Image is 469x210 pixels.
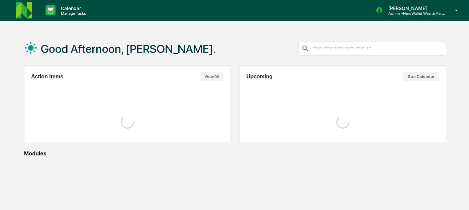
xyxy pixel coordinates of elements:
p: Manage Tasks [56,11,89,16]
p: [PERSON_NAME] [383,5,445,11]
button: View All [200,72,224,81]
div: Modules [24,150,446,157]
h1: Good Afternoon, [PERSON_NAME]. [41,42,216,56]
p: Admin • NerdWallet Wealth Partners [383,11,445,16]
h2: Upcoming [247,74,273,80]
button: See Calendar [403,72,439,81]
img: logo [16,2,32,18]
h2: Action Items [31,74,63,80]
p: Calendar [56,5,89,11]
